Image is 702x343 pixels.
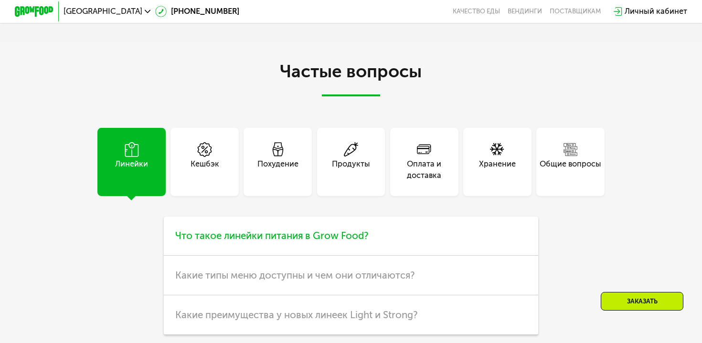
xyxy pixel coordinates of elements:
[550,8,601,15] div: поставщикам
[601,292,683,311] div: Заказать
[115,158,148,182] div: Линейки
[191,158,219,182] div: Кешбэк
[155,6,239,18] a: [PHONE_NUMBER]
[540,158,601,182] div: Общие вопросы
[175,309,418,321] span: Какие преимущества у новых линеек Light и Strong?
[64,8,142,15] span: [GEOGRAPHIC_DATA]
[625,6,687,18] div: Личный кабинет
[332,158,370,182] div: Продукты
[257,158,298,182] div: Похудение
[508,8,542,15] a: Вендинги
[390,158,458,182] div: Оплата и доставка
[175,230,369,241] span: Что такое линейки питания в Grow Food?
[175,270,415,281] span: Какие типы меню доступны и чем они отличаются?
[479,158,516,182] div: Хранение
[453,8,500,15] a: Качество еды
[78,62,624,96] h2: Частые вопросы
